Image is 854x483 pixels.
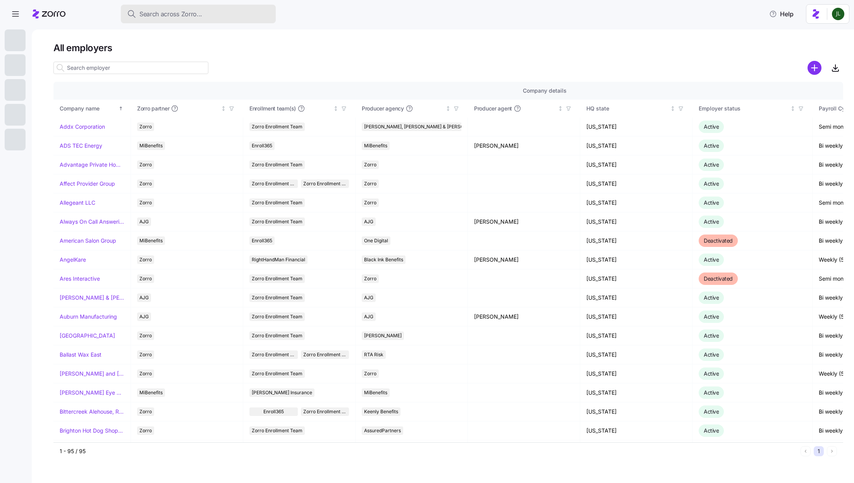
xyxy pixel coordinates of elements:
[704,427,719,434] span: Active
[60,104,117,113] div: Company name
[364,274,376,283] span: Zorro
[60,447,797,455] div: 1 - 95 / 95
[139,388,163,397] span: MiBenefits
[60,408,124,416] a: Bittercreek Alehouse, Red Feather Lounge, Diablo & Sons Saloon
[364,160,376,169] span: Zorro
[468,307,580,326] td: [PERSON_NAME]
[139,141,163,150] span: MiBenefits
[252,388,312,397] span: [PERSON_NAME] Insurance
[364,331,402,340] span: [PERSON_NAME]
[580,155,692,174] td: [US_STATE]
[832,8,844,20] img: d9b9d5af0451fe2f8c405234d2cf2198
[580,212,692,231] td: [US_STATE]
[364,141,387,150] span: MiBenefits
[468,100,580,117] th: Producer agentNot sorted
[249,105,296,112] span: Enrollment team(s)
[252,255,305,264] span: RightHandMan Financial
[790,106,796,111] div: Not sorted
[53,100,131,117] th: Company nameSorted ascending
[60,370,124,378] a: [PERSON_NAME] and [PERSON_NAME]'s Furniture
[364,198,376,207] span: Zorro
[704,332,719,339] span: Active
[580,421,692,440] td: [US_STATE]
[139,407,152,416] span: Zorro
[139,9,202,19] span: Search across Zorro...
[60,142,102,150] a: ADS TEC Energy
[580,136,692,155] td: [US_STATE]
[252,426,302,435] span: Zorro Enrollment Team
[139,331,152,340] span: Zorro
[252,350,296,359] span: Zorro Enrollment Team
[704,313,719,320] span: Active
[243,100,356,117] th: Enrollment team(s)Not sorted
[139,312,149,321] span: AJG
[474,105,512,112] span: Producer agent
[252,122,302,131] span: Zorro Enrollment Team
[53,62,208,74] input: Search employer
[252,217,302,226] span: Zorro Enrollment Team
[252,141,272,150] span: Enroll365
[364,179,376,188] span: Zorro
[60,427,124,435] a: Brighton Hot Dog Shoppe
[580,383,692,402] td: [US_STATE]
[139,350,152,359] span: Zorro
[221,106,226,111] div: Not sorted
[139,122,152,131] span: Zorro
[60,180,115,188] a: Affect Provider Group
[704,370,719,377] span: Active
[364,388,387,397] span: MiBenefits
[699,104,789,113] div: Employer status
[580,402,692,421] td: [US_STATE]
[252,179,296,188] span: Zorro Enrollment Team
[118,106,124,111] div: Sorted ascending
[580,250,692,269] td: [US_STATE]
[60,332,115,340] a: [GEOGRAPHIC_DATA]
[580,307,692,326] td: [US_STATE]
[704,275,733,282] span: Deactivated
[801,446,811,456] button: Previous page
[60,256,86,264] a: AngelKare
[364,217,373,226] span: AJG
[60,275,100,283] a: Ares Interactive
[60,123,105,131] a: Addx Corporation
[263,407,284,416] span: Enroll365
[763,6,800,22] button: Help
[139,255,152,264] span: Zorro
[580,193,692,212] td: [US_STATE]
[445,106,451,111] div: Not sorted
[580,117,692,136] td: [US_STATE]
[60,389,124,397] a: [PERSON_NAME] Eye Associates
[60,351,101,359] a: Ballast Wax East
[139,179,152,188] span: Zorro
[580,174,692,193] td: [US_STATE]
[139,236,163,245] span: MiBenefits
[704,142,719,149] span: Active
[139,293,149,302] span: AJG
[814,446,824,456] button: 1
[364,350,383,359] span: RTA Risk
[769,9,794,19] span: Help
[303,179,347,188] span: Zorro Enrollment Experts
[303,350,347,359] span: Zorro Enrollment Experts
[252,236,272,245] span: Enroll365
[580,345,692,364] td: [US_STATE]
[468,212,580,231] td: [PERSON_NAME]
[53,42,843,54] h1: All employers
[704,389,719,396] span: Active
[60,237,116,245] a: American Salon Group
[252,331,302,340] span: Zorro Enrollment Team
[139,426,152,435] span: Zorro
[252,274,302,283] span: Zorro Enrollment Team
[670,106,675,111] div: Not sorted
[139,198,152,207] span: Zorro
[580,100,692,117] th: HQ stateNot sorted
[252,160,302,169] span: Zorro Enrollment Team
[60,161,124,169] a: Advantage Private Home Care
[364,407,398,416] span: Keenly Benefits
[364,312,373,321] span: AJG
[364,255,403,264] span: Black Ink Benefits
[139,274,152,283] span: Zorro
[60,313,117,321] a: Auburn Manufacturing
[131,100,243,117] th: Zorro partnerNot sorted
[60,294,124,302] a: [PERSON_NAME] & [PERSON_NAME]'s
